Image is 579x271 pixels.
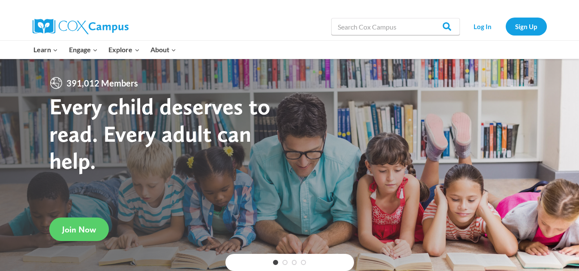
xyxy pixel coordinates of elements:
[63,76,141,90] span: 391,012 Members
[331,18,460,35] input: Search Cox Campus
[49,92,270,174] strong: Every child deserves to read. Every adult can help.
[273,260,278,265] a: 1
[62,224,96,235] span: Join Now
[69,44,98,55] span: Engage
[464,18,501,35] a: Log In
[282,260,288,265] a: 2
[150,44,176,55] span: About
[108,44,139,55] span: Explore
[33,44,58,55] span: Learn
[506,18,547,35] a: Sign Up
[301,260,306,265] a: 4
[464,18,547,35] nav: Secondary Navigation
[49,217,109,241] a: Join Now
[33,19,129,34] img: Cox Campus
[28,41,182,59] nav: Primary Navigation
[292,260,297,265] a: 3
